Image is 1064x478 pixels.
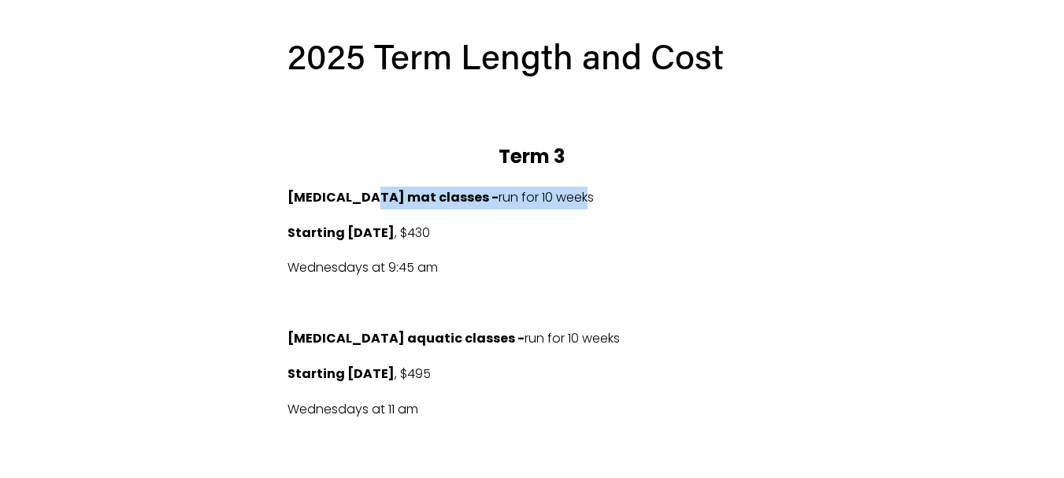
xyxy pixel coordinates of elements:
[287,257,777,280] p: Wednesdays at 9:45 am
[287,33,777,80] h2: 2025 Term Length and Cost
[499,143,565,169] strong: Term 3
[287,224,395,242] strong: Starting [DATE]
[287,365,395,383] strong: Starting [DATE]
[287,328,777,350] p: run for 10 weeks
[287,363,777,386] p: , $495
[287,329,525,347] strong: [MEDICAL_DATA] aquatic classes -
[287,398,777,421] p: Wednesdays at 11 am
[287,187,777,209] p: run for 10 weeks
[287,188,499,206] strong: [MEDICAL_DATA] mat classes -
[287,222,777,245] p: , $430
